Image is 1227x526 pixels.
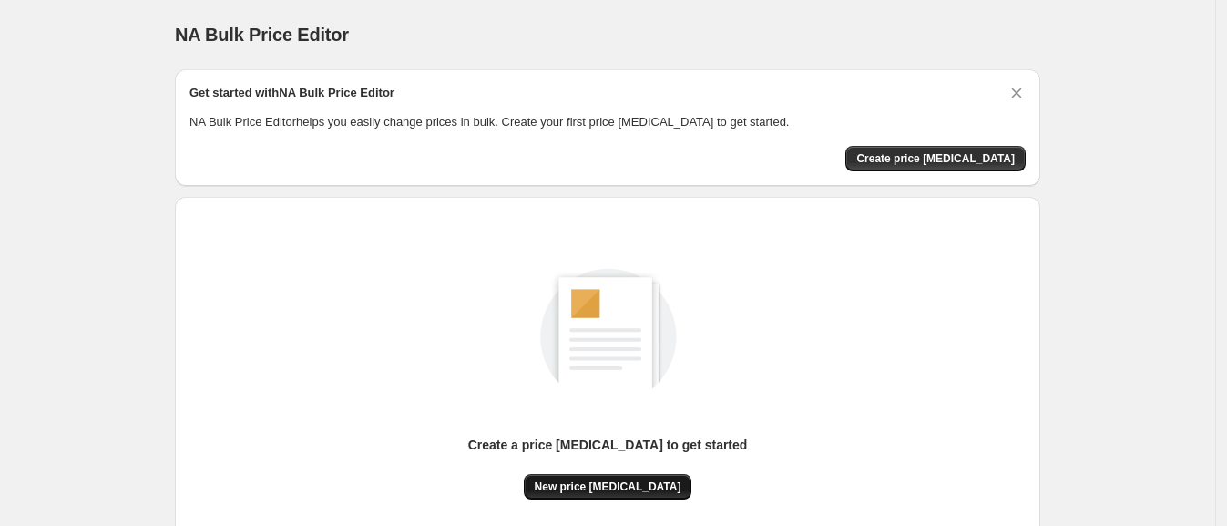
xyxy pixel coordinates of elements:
span: Create price [MEDICAL_DATA] [856,151,1015,166]
button: Create price change job [845,146,1026,171]
span: NA Bulk Price Editor [175,25,349,45]
span: New price [MEDICAL_DATA] [535,480,681,494]
button: Dismiss card [1007,84,1026,102]
p: NA Bulk Price Editor helps you easily change prices in bulk. Create your first price [MEDICAL_DAT... [189,113,1026,131]
h2: Get started with NA Bulk Price Editor [189,84,394,102]
p: Create a price [MEDICAL_DATA] to get started [468,436,748,454]
button: New price [MEDICAL_DATA] [524,474,692,500]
